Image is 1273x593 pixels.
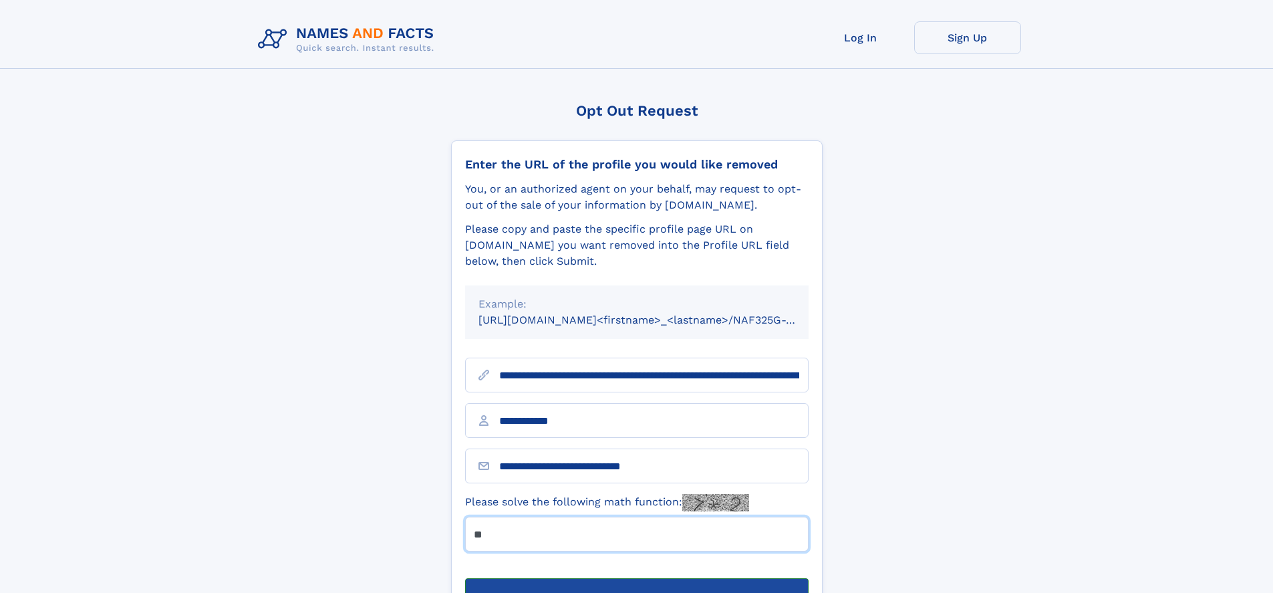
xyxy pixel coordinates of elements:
[465,157,809,172] div: Enter the URL of the profile you would like removed
[465,221,809,269] div: Please copy and paste the specific profile page URL on [DOMAIN_NAME] you want removed into the Pr...
[451,102,823,119] div: Opt Out Request
[253,21,445,57] img: Logo Names and Facts
[914,21,1021,54] a: Sign Up
[465,494,749,511] label: Please solve the following math function:
[807,21,914,54] a: Log In
[478,314,834,326] small: [URL][DOMAIN_NAME]<firstname>_<lastname>/NAF325G-xxxxxxxx
[478,296,795,312] div: Example:
[465,181,809,213] div: You, or an authorized agent on your behalf, may request to opt-out of the sale of your informatio...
